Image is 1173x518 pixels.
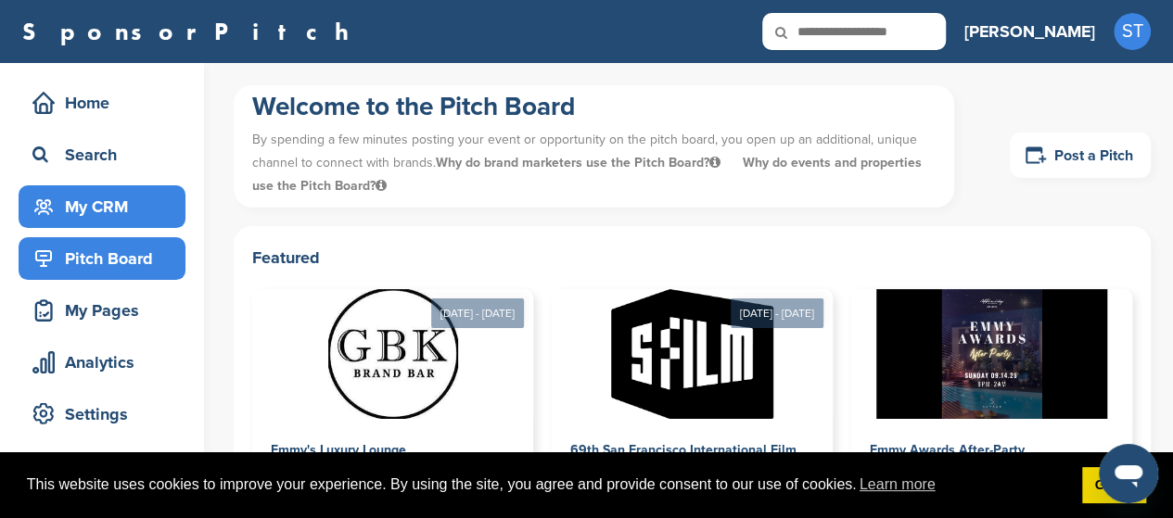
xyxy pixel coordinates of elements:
a: Settings [19,393,185,436]
a: Analytics [19,341,185,384]
a: Home [19,82,185,124]
a: Post a Pitch [1010,133,1151,178]
div: Settings [28,398,185,431]
p: By spending a few minutes posting your event or opportunity on the pitch board, you open up an ad... [252,123,936,203]
h2: Featured [252,245,1132,271]
img: Sponsorpitch & [876,289,1107,419]
h1: Welcome to the Pitch Board [252,90,936,123]
span: ST [1114,13,1151,50]
div: Pitch Board [28,242,185,275]
a: learn more about cookies [857,471,938,499]
div: Analytics [28,346,185,379]
span: Why do brand marketers use the Pitch Board? [436,155,724,171]
div: Search [28,138,185,171]
a: SponsorPitch [22,19,361,44]
a: [PERSON_NAME] [964,11,1095,52]
h3: [PERSON_NAME] [964,19,1095,44]
a: Search [19,133,185,176]
a: My Pages [19,289,185,332]
a: My CRM [19,185,185,228]
img: Sponsorpitch & [328,289,458,419]
a: dismiss cookie message [1082,467,1146,504]
span: Emmy Awards After-Party [870,442,1025,458]
a: Help Center [19,445,185,487]
div: My CRM [28,190,185,223]
div: [DATE] - [DATE] [431,298,524,328]
span: This website uses cookies to improve your experience. By using the site, you agree and provide co... [27,471,1067,499]
span: Emmy's Luxury Lounge [271,442,406,458]
div: Home [28,86,185,120]
iframe: Button to launch messaging window [1099,444,1158,503]
a: Pitch Board [19,237,185,280]
img: Sponsorpitch & [611,289,773,419]
div: My Pages [28,294,185,327]
div: Help Center [28,449,185,483]
div: [DATE] - [DATE] [731,298,823,328]
span: 69th San Francisco International Film Festival [570,442,848,458]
